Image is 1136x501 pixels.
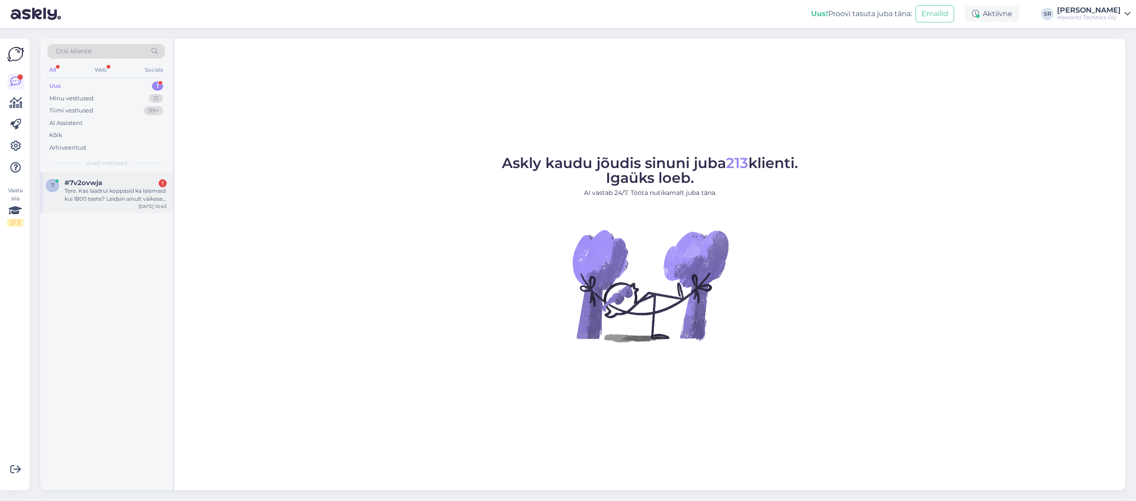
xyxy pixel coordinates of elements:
div: All [48,64,58,76]
div: Kõik [49,131,62,140]
a: [PERSON_NAME]Heworitz Technics OÜ [1057,7,1131,21]
div: Socials [143,64,165,76]
div: 2 / 3 [7,219,23,227]
div: Tere. Kas laadrui koppasid ka laiemaid kui 1800 teete? Leidsin ainult väikesed (LK seeria), aga s... [65,187,167,203]
div: [DATE] 10:43 [138,203,167,210]
div: 99+ [144,106,163,115]
b: Uus! [811,9,828,18]
div: [PERSON_NAME] [1057,7,1121,14]
span: 213 [726,154,748,172]
div: Proovi tasuta juba täna: [811,9,912,19]
div: Web [93,64,108,76]
div: SR [1041,8,1054,20]
img: Askly Logo [7,46,24,63]
p: AI vastab 24/7. Tööta nutikamalt juba täna. [502,188,798,198]
div: 1 [152,82,163,91]
div: Tiimi vestlused [49,106,93,115]
div: Arhiveeritud [49,143,86,152]
div: Aktiivne [965,6,1019,22]
img: No Chat active [570,205,731,366]
span: #7v2ovwja [65,179,102,187]
span: 7 [51,182,54,189]
div: 31 [149,94,163,103]
div: Uus [49,82,61,91]
span: Askly kaudu jõudis sinuni juba klienti. Igaüks loeb. [502,154,798,186]
div: Heworitz Technics OÜ [1057,14,1121,21]
div: Minu vestlused [49,94,94,103]
span: Uued vestlused [86,159,127,167]
div: AI Assistent [49,119,82,128]
div: Vaata siia [7,186,23,227]
button: Emailid [916,5,954,22]
span: Otsi kliente [56,47,91,56]
div: 1 [159,179,167,187]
